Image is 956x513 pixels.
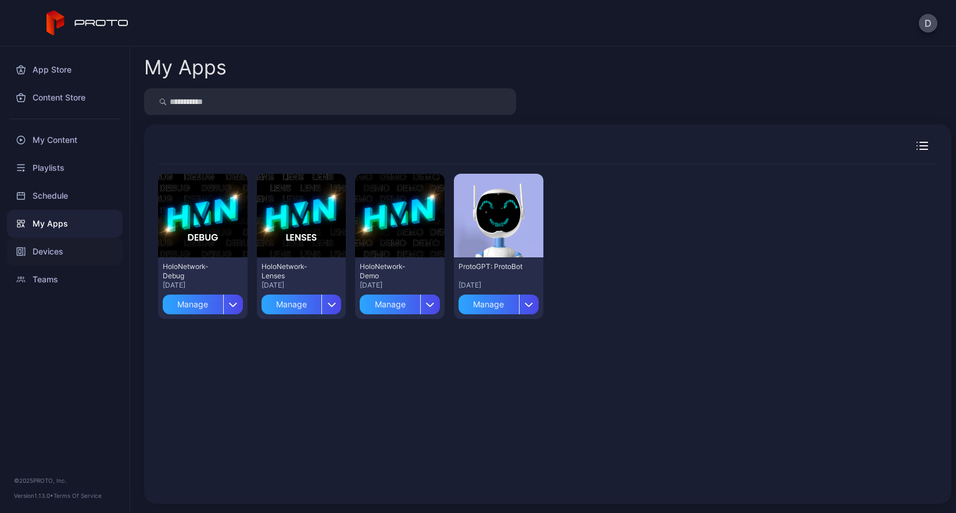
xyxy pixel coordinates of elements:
button: Manage [360,290,440,314]
div: My Apps [144,58,227,77]
div: HoloNetwork-Debug [163,262,227,281]
a: App Store [7,56,123,84]
div: Manage [360,295,420,314]
a: Terms Of Service [53,492,102,499]
span: Version 1.13.0 • [14,492,53,499]
div: ProtoGPT: ProtoBot [459,262,522,271]
div: [DATE] [459,281,539,290]
div: HoloNetwork-Lenses [262,262,325,281]
a: Schedule [7,182,123,210]
a: My Content [7,126,123,154]
div: [DATE] [360,281,440,290]
button: Manage [262,290,342,314]
div: HoloNetwork-Demo [360,262,424,281]
a: Devices [7,238,123,266]
button: D [919,14,937,33]
button: Manage [459,290,539,314]
div: © 2025 PROTO, Inc. [14,476,116,485]
div: Manage [163,295,223,314]
a: Content Store [7,84,123,112]
a: Playlists [7,154,123,182]
div: Manage [459,295,519,314]
div: [DATE] [262,281,342,290]
a: Teams [7,266,123,293]
div: Manage [262,295,322,314]
button: Manage [163,290,243,314]
div: [DATE] [163,281,243,290]
a: My Apps [7,210,123,238]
